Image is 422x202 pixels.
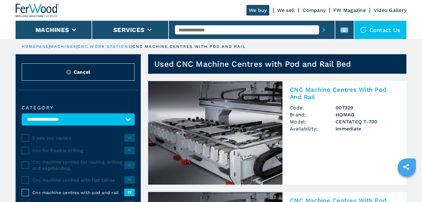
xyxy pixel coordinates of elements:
[50,44,76,49] a: machines
[113,26,144,34] button: Services
[124,134,135,141] span: 13
[22,63,135,81] button: ResetCancel
[374,7,406,13] a: Video Gallery
[32,159,124,171] span: Cnc machine centres for routing, drilling and edgebanding.
[16,4,60,17] img: Ferwood
[290,104,336,111] span: Code:
[396,175,417,197] iframe: Chat
[354,21,407,39] div: Contact us
[148,81,282,185] img: CNC Machine Centres With Pod And Rail HOMAG CENTATEQ T-700
[124,161,135,169] span: 5
[124,147,135,154] span: 5
[49,44,50,49] span: |
[131,44,133,49] span: |
[154,59,351,69] h1: Used CNC Machine Centres with Pod and Rail Bed
[32,147,124,154] span: Cnc for flexible drilling
[133,44,246,49] p: cnc machine centres with pod and rail
[398,159,414,175] a: sharethis
[22,44,49,49] a: HOMEPAGE
[290,111,336,118] span: Brand:
[290,125,336,132] span: Availability:
[336,125,399,132] span: immediate
[290,86,399,101] h2: CNC Machine Centres With Pod And Rail
[336,111,399,118] h3: HOMAG
[76,44,78,49] span: |
[246,5,269,16] a: We buy
[22,105,135,110] label: Category
[78,44,131,49] a: cnc work stations
[32,135,124,141] span: 5 axis cnc routers
[148,81,406,185] a: CNC Machine Centres With Pod And Rail HOMAG CENTATEQ T-700CNC Machine Centres With Pod And RailCo...
[336,118,399,125] h3: CENTATEQ T-700
[124,189,135,196] span: 12
[35,26,69,34] button: Machines
[32,190,124,196] span: Cnc machine centres with pod and rail
[277,7,295,13] a: We sell
[333,7,366,13] a: FW Magazine
[66,70,71,75] img: Reset
[32,177,124,183] span: Cnc machine centres with flat tables
[124,176,135,183] span: 15
[319,23,329,37] button: submit-button
[303,7,326,13] a: Company
[360,27,366,33] img: Contact us
[336,104,399,111] h3: 007329
[74,69,90,76] span: Cancel
[290,118,336,125] span: Model:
